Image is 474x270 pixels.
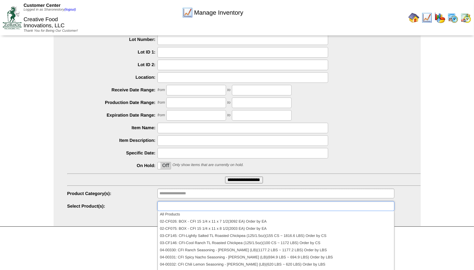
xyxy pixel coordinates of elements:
[3,6,22,29] img: ZoRoCo_Logo(Green%26Foil)%20jpg.webp
[158,211,394,218] li: All Products
[67,75,158,80] label: Location:
[67,150,158,155] label: Specific Date:
[158,225,394,232] li: 02-CF075: BOX - CFI 15 1/4 x 11 x 8 1/2(2003 EA) Order by EA
[408,12,419,23] img: home.gif
[158,247,394,254] li: 04-00330: CFI Ranch Seasoning - [PERSON_NAME] (LB)(1177.2 LBS ~ 1177.2 LBS) Order by LBS
[24,8,76,12] span: Logged in as Sharonestory
[67,112,158,118] label: Expiration Date Range:
[67,163,158,168] label: On Hold:
[157,88,165,92] span: from
[158,162,171,169] label: Off
[67,204,158,209] label: Select Product(s):
[157,101,165,105] span: from
[158,218,394,225] li: 02-CF026: BOX - CFI 15 1/4 x 11 x 7 1/2(3092 EA) Order by EA
[67,125,158,130] label: Item Name:
[67,100,158,105] label: Production Date Range:
[65,8,76,12] a: (logout)
[227,88,231,92] span: to
[158,232,394,240] li: 03-CF145: CFI-Lightly Salted TL Roasted Chickpea (125/1.5oz)(155 CS ~ 1816.6 LBS) Order by CS
[227,101,231,105] span: to
[182,7,193,18] img: line_graph.gif
[67,49,158,55] label: Lot ID 1:
[67,138,158,143] label: Item Description:
[194,9,243,16] span: Manage Inventory
[24,17,65,29] span: Creative Food Innovations, LLC
[67,191,158,196] label: Product Category(s):
[158,240,394,247] li: 03-CF146: CFI-Cool Ranch TL Roasted Chickpea (125/1.5oz)(100 CS ~ 1172 LBS) Order by CS
[158,261,394,268] li: 04-00332: CFI Chili Lemon Seasoning - [PERSON_NAME] (LB)(620 LBS ~ 620 LBS) Order by LBS
[227,114,231,118] span: to
[434,12,445,23] img: graph.gif
[421,12,432,23] img: line_graph.gif
[24,3,60,8] span: Customer Center
[447,12,458,23] img: calendarprod.gif
[158,254,394,261] li: 04-00331: CFI Spicy Nacho Seasoning - [PERSON_NAME] (LB)(694.9 LBS ~ 694.9 LBS) Order by LBS
[157,114,165,118] span: from
[172,163,243,167] span: Only show items that are currently on hold.
[67,37,158,42] label: Lot Number:
[67,62,158,67] label: Lot ID 2:
[157,162,171,169] div: OnOff
[460,12,471,23] img: calendarinout.gif
[67,87,158,92] label: Receive Date Range:
[24,29,78,33] span: Thank You for Being Our Customer!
